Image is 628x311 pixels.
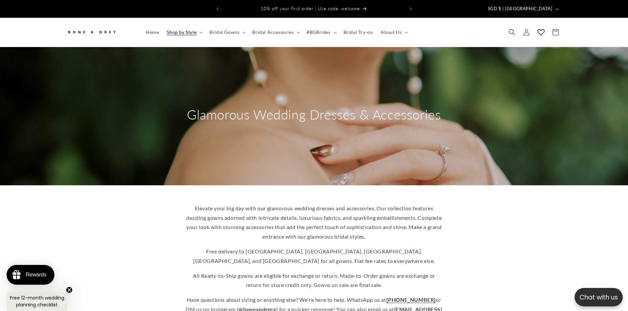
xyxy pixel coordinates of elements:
span: Bridal Try-on [344,29,373,35]
summary: About Us [377,25,410,39]
span: SGD $ | [GEOGRAPHIC_DATA] [488,6,553,12]
span: Bridal Accessories [252,29,294,35]
button: Previous announcement [210,3,225,15]
img: Bone and Grey Bridal [67,27,116,38]
a: Bridal Try-on [340,25,377,39]
span: Shop by Style [167,29,196,35]
span: 10% off your first order | Use code: welcome [261,6,360,11]
summary: Search [505,25,519,39]
summary: Shop by Style [163,25,205,39]
a: Home [142,25,163,39]
summary: Bridal Gowns [205,25,248,39]
button: Next announcement [404,3,418,15]
span: #BGBrides [307,29,330,35]
button: Open chatbox [575,288,623,306]
span: About Us [381,29,402,35]
p: All Ready-to-Ship gowns are eligible for exchange or return, Made-to-Order gowns are exchange or ... [186,271,443,290]
div: Free 12-month wedding planning checklistClose teaser [7,292,67,311]
p: Free delivery to [GEOGRAPHIC_DATA], [GEOGRAPHIC_DATA], [GEOGRAPHIC_DATA], [GEOGRAPHIC_DATA], and ... [186,247,443,266]
a: [PHONE_NUMBER] [386,297,436,303]
span: Free 12-month wedding planning checklist [10,295,64,308]
div: Rewards [26,272,46,278]
a: Bone and Grey Bridal [64,24,135,40]
span: Bridal Gowns [209,29,239,35]
p: Elevate your big day with our glamorous wedding dresses and accessories. Our collection features ... [186,204,443,242]
p: Chat with us [575,293,623,302]
span: Home [146,29,159,35]
button: SGD $ | [GEOGRAPHIC_DATA] [484,3,561,15]
summary: #BGBrides [303,25,339,39]
summary: Bridal Accessories [248,25,303,39]
button: Close teaser [66,287,73,293]
h2: Glamorous Wedding Dresses & Accessories [187,106,441,123]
